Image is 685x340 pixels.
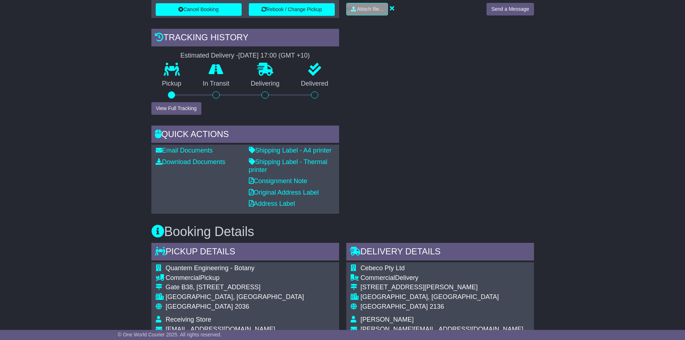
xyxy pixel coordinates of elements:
[166,316,211,323] span: Receiving Store
[151,52,339,60] div: Estimated Delivery -
[156,3,242,16] button: Cancel Booking
[361,274,395,281] span: Commercial
[346,243,534,262] div: Delivery Details
[361,284,524,291] div: [STREET_ADDRESS][PERSON_NAME]
[151,102,201,115] button: View Full Tracking
[166,293,304,301] div: [GEOGRAPHIC_DATA], [GEOGRAPHIC_DATA]
[118,332,222,337] span: © One World Courier 2025. All rights reserved.
[156,158,225,166] a: Download Documents
[235,303,249,310] span: 2036
[151,29,339,48] div: Tracking history
[192,80,240,88] p: In Transit
[361,293,524,301] div: [GEOGRAPHIC_DATA], [GEOGRAPHIC_DATA]
[361,316,414,323] span: [PERSON_NAME]
[151,243,339,262] div: Pickup Details
[166,284,304,291] div: Gate B38, [STREET_ADDRESS]
[166,326,275,333] span: [EMAIL_ADDRESS][DOMAIN_NAME]
[166,264,255,272] span: Quantem Engineering - Botany
[249,189,319,196] a: Original Address Label
[238,52,310,60] div: [DATE] 17:00 (GMT +10)
[166,274,200,281] span: Commercial
[166,274,304,282] div: Pickup
[361,264,405,272] span: Cebeco Pty Ltd
[151,126,339,145] div: Quick Actions
[240,80,291,88] p: Delivering
[290,80,339,88] p: Delivered
[166,303,233,310] span: [GEOGRAPHIC_DATA]
[361,274,524,282] div: Delivery
[249,200,295,207] a: Address Label
[249,177,307,185] a: Consignment Note
[151,80,192,88] p: Pickup
[156,147,213,154] a: Email Documents
[430,303,444,310] span: 2136
[249,147,332,154] a: Shipping Label - A4 printer
[249,3,335,16] button: Rebook / Change Pickup
[361,303,428,310] span: [GEOGRAPHIC_DATA]
[249,158,328,173] a: Shipping Label - Thermal printer
[487,3,534,15] button: Send a Message
[361,326,524,333] span: [PERSON_NAME][EMAIL_ADDRESS][DOMAIN_NAME]
[151,225,534,239] h3: Booking Details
